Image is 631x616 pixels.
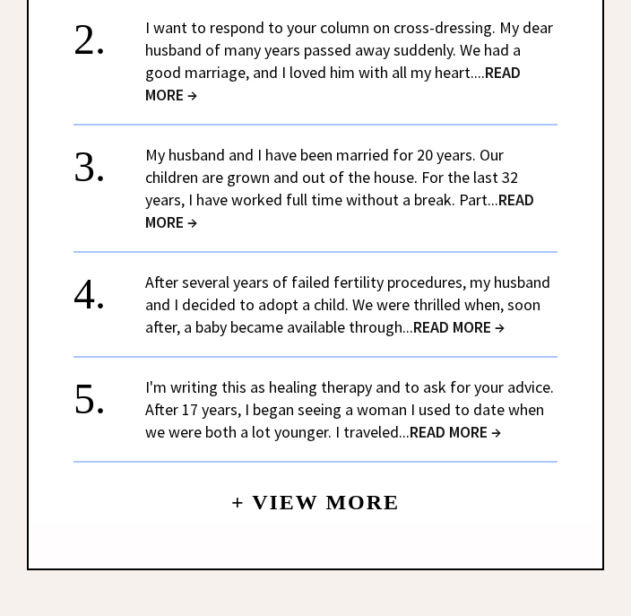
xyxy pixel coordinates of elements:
span: READ MORE → [145,190,534,233]
span: READ MORE → [413,317,505,338]
a: + View More [231,476,400,515]
a: I want to respond to your column on cross-dressing. My dear husband of many years passed away sud... [145,18,553,106]
div: 3. [73,144,145,178]
span: READ MORE → [410,422,501,443]
a: After several years of failed fertility procedures, my husband and I decided to adopt a child. We... [145,273,550,338]
a: My husband and I have been married for 20 years. Our children are grown and out of the house. For... [145,145,534,233]
div: 5. [73,377,145,410]
span: READ MORE → [145,63,521,106]
div: 2. [73,17,145,50]
div: 4. [73,272,145,305]
a: I'm writing this as healing therapy and to ask for your advice. After 17 years, I began seeing a ... [145,377,554,443]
